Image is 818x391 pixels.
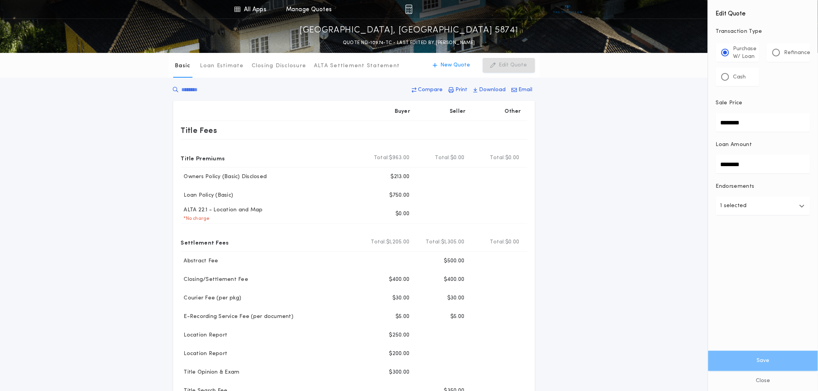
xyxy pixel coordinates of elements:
[181,152,225,164] p: Title Premiums
[721,201,747,211] p: 1 selected
[450,313,464,321] p: $5.00
[784,49,811,57] p: Refinance
[175,62,190,70] p: Basic
[716,99,743,107] p: Sale Price
[708,371,818,391] button: Close
[181,124,217,136] p: Title Fees
[716,183,810,190] p: Endorsements
[435,154,451,162] b: Total:
[389,154,410,162] span: $963.00
[395,108,410,116] p: Buyer
[554,5,583,13] img: vs-icon
[716,155,810,173] input: Loan Amount
[181,313,294,321] p: E-Recording Service Fee (per document)
[389,331,410,339] p: $250.00
[343,39,475,47] p: QUOTE ND-10974-TC - LAST EDITED BY [PERSON_NAME]
[181,276,249,284] p: Closing/Settlement Fee
[410,83,445,97] button: Compare
[716,197,810,215] button: 1 selected
[505,154,519,162] span: $0.00
[181,192,233,199] p: Loan Policy (Basic)
[300,24,518,37] p: [GEOGRAPHIC_DATA], [GEOGRAPHIC_DATA] 58741
[252,62,307,70] p: Closing Disclosure
[716,5,810,19] h4: Edit Quote
[181,206,263,214] p: ALTA 22.1 - Location and Map
[716,141,752,149] p: Loan Amount
[499,61,527,69] p: Edit Quote
[733,45,757,61] p: Purchase W/ Loan
[389,350,410,358] p: $200.00
[441,238,464,246] span: $1,305.00
[200,62,244,70] p: Loan Estimate
[708,351,818,371] button: Save
[510,83,535,97] button: Email
[483,58,535,73] button: Edit Quote
[456,86,468,94] p: Print
[733,73,746,81] p: Cash
[505,238,519,246] span: $0.00
[425,58,478,73] button: New Quote
[181,173,267,181] p: Owners Policy (Basic) Disclosed
[450,154,464,162] span: $0.00
[405,5,412,14] img: img
[389,276,410,284] p: $400.00
[716,113,810,132] input: Sale Price
[392,294,410,302] p: $30.00
[441,61,470,69] p: New Quote
[389,369,410,376] p: $300.00
[181,369,240,376] p: Title Opinion & Exam
[519,86,533,94] p: Email
[395,210,409,218] p: $0.00
[181,257,218,265] p: Abstract Fee
[181,350,228,358] p: Location Report
[390,192,410,199] p: $750.00
[314,62,400,70] p: ALTA Settlement Statement
[181,236,229,248] p: Settlement Fees
[450,108,466,116] p: Seller
[181,331,228,339] p: Location Report
[418,86,443,94] p: Compare
[391,173,410,181] p: $213.00
[181,294,242,302] p: Courier Fee (per pkg)
[181,216,210,222] p: * No charge
[444,276,465,284] p: $400.00
[479,86,506,94] p: Download
[471,83,508,97] button: Download
[490,238,506,246] b: Total:
[426,238,441,246] b: Total:
[386,238,409,246] span: $1,205.00
[371,238,387,246] b: Total:
[444,257,465,265] p: $500.00
[490,154,506,162] b: Total:
[716,28,810,36] p: Transaction Type
[447,294,465,302] p: $30.00
[374,154,389,162] b: Total:
[504,108,521,116] p: Other
[446,83,470,97] button: Print
[395,313,409,321] p: $5.00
